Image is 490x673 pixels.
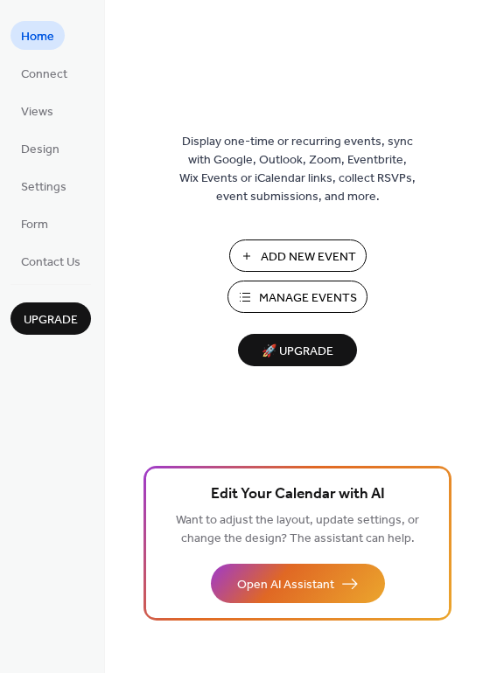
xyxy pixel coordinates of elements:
[21,28,54,46] span: Home
[211,482,385,507] span: Edit Your Calendar with AI
[10,96,64,125] a: Views
[261,248,356,267] span: Add New Event
[10,302,91,335] button: Upgrade
[21,66,67,84] span: Connect
[21,216,48,234] span: Form
[10,21,65,50] a: Home
[211,564,385,603] button: Open AI Assistant
[10,246,91,275] a: Contact Us
[229,239,367,272] button: Add New Event
[10,209,59,238] a: Form
[21,103,53,121] span: Views
[24,311,78,330] span: Upgrade
[176,509,419,551] span: Want to adjust the layout, update settings, or change the design? The assistant can help.
[21,178,66,197] span: Settings
[227,281,367,313] button: Manage Events
[259,289,357,308] span: Manage Events
[179,133,416,206] span: Display one-time or recurring events, sync with Google, Outlook, Zoom, Eventbrite, Wix Events or ...
[248,340,346,364] span: 🚀 Upgrade
[21,253,80,272] span: Contact Us
[10,59,78,87] a: Connect
[10,171,77,200] a: Settings
[10,134,70,163] a: Design
[237,576,334,594] span: Open AI Assistant
[238,334,357,366] button: 🚀 Upgrade
[21,141,59,159] span: Design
